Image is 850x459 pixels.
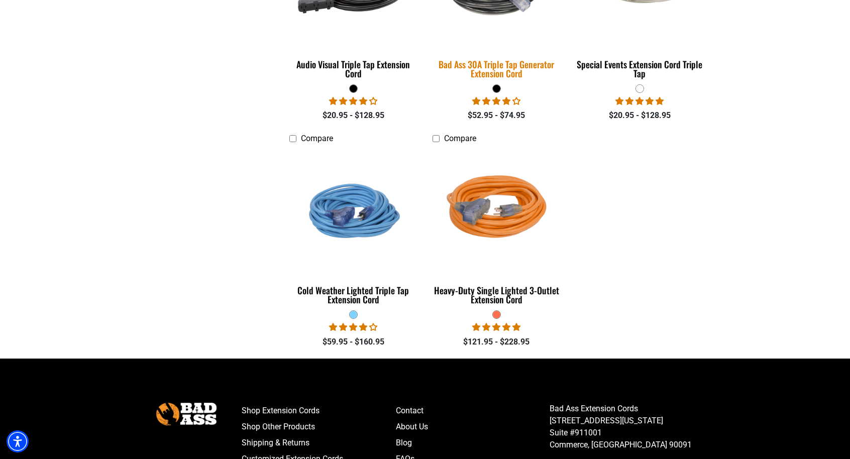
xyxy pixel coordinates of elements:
div: Accessibility Menu [7,430,29,452]
a: orange Heavy-Duty Single Lighted 3-Outlet Extension Cord [433,148,561,310]
span: 5.00 stars [615,96,664,106]
div: $59.95 - $160.95 [289,336,417,348]
a: Shop Extension Cords [242,403,396,419]
a: Light Blue Cold Weather Lighted Triple Tap Extension Cord [289,148,417,310]
div: $20.95 - $128.95 [289,109,417,122]
img: Bad Ass Extension Cords [156,403,217,425]
a: Contact [396,403,550,419]
div: Audio Visual Triple Tap Extension Cord [289,60,417,78]
div: $121.95 - $228.95 [433,336,561,348]
span: Compare [444,134,476,143]
a: About Us [396,419,550,435]
div: $20.95 - $128.95 [576,109,704,122]
span: 4.18 stars [329,322,377,332]
a: Shipping & Returns [242,435,396,451]
a: Shop Other Products [242,419,396,435]
p: Bad Ass Extension Cords [STREET_ADDRESS][US_STATE] Suite #911001 Commerce, [GEOGRAPHIC_DATA] 90091 [550,403,704,451]
div: Bad Ass 30A Triple Tap Generator Extension Cord [433,60,561,78]
span: 4.00 stars [472,96,520,106]
span: Compare [301,134,333,143]
img: orange [433,153,560,269]
img: Light Blue [290,153,417,269]
div: Special Events Extension Cord Triple Tap [576,60,704,78]
div: $52.95 - $74.95 [433,109,561,122]
span: 5.00 stars [472,322,520,332]
a: Blog [396,435,550,451]
div: Heavy-Duty Single Lighted 3-Outlet Extension Cord [433,286,561,304]
span: 3.75 stars [329,96,377,106]
div: Cold Weather Lighted Triple Tap Extension Cord [289,286,417,304]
